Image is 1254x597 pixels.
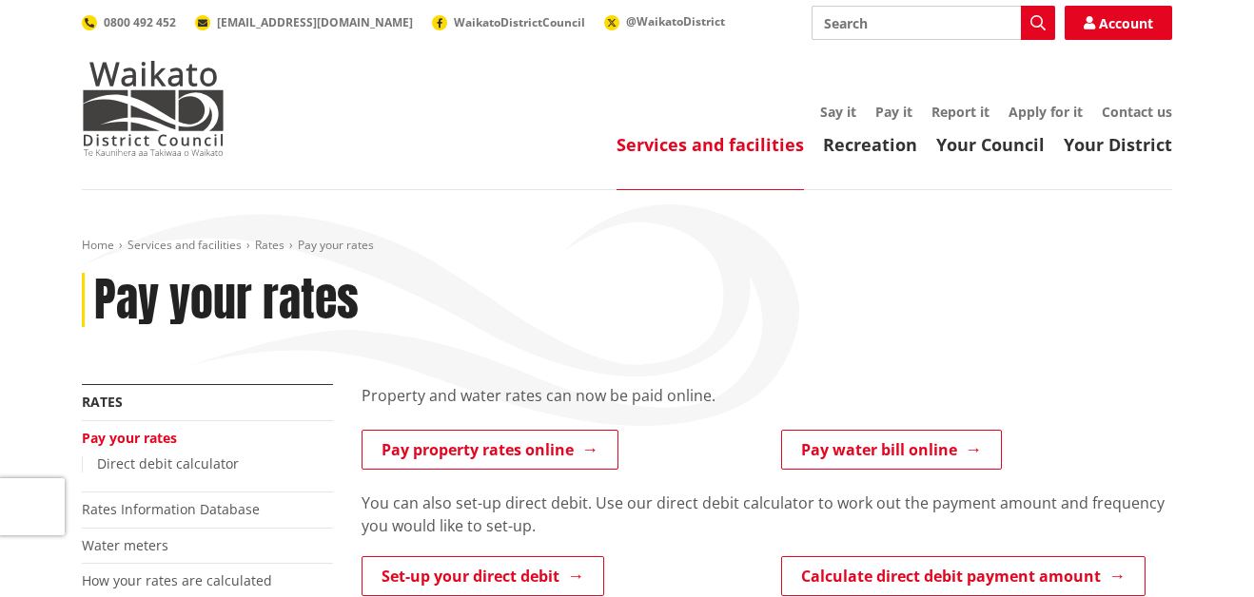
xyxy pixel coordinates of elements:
[362,384,1172,430] div: Property and water rates can now be paid online.
[936,133,1045,156] a: Your Council
[626,13,725,29] span: @WaikatoDistrict
[127,237,242,253] a: Services and facilities
[362,430,618,470] a: Pay property rates online
[82,14,176,30] a: 0800 492 452
[195,14,413,30] a: [EMAIL_ADDRESS][DOMAIN_NAME]
[820,103,856,121] a: Say it
[617,133,804,156] a: Services and facilities
[432,14,585,30] a: WaikatoDistrictCouncil
[82,571,272,589] a: How your rates are calculated
[1064,133,1172,156] a: Your District
[362,491,1172,537] p: You can also set-up direct debit. Use our direct debit calculator to work out the payment amount ...
[781,556,1146,596] a: Calculate direct debit payment amount
[97,454,239,472] a: Direct debit calculator
[94,273,359,328] h1: Pay your rates
[604,13,725,29] a: @WaikatoDistrict
[104,14,176,30] span: 0800 492 452
[781,430,1002,470] a: Pay water bill online
[1009,103,1083,121] a: Apply for it
[82,238,1172,254] nav: breadcrumb
[82,237,114,253] a: Home
[812,6,1055,40] input: Search input
[931,103,989,121] a: Report it
[82,536,168,554] a: Water meters
[1065,6,1172,40] a: Account
[298,237,374,253] span: Pay your rates
[82,61,225,156] img: Waikato District Council - Te Kaunihera aa Takiwaa o Waikato
[82,500,260,518] a: Rates Information Database
[454,14,585,30] span: WaikatoDistrictCouncil
[82,429,177,447] a: Pay your rates
[82,393,123,411] a: Rates
[823,133,917,156] a: Recreation
[875,103,912,121] a: Pay it
[1102,103,1172,121] a: Contact us
[217,14,413,30] span: [EMAIL_ADDRESS][DOMAIN_NAME]
[255,237,284,253] a: Rates
[362,556,604,596] a: Set-up your direct debit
